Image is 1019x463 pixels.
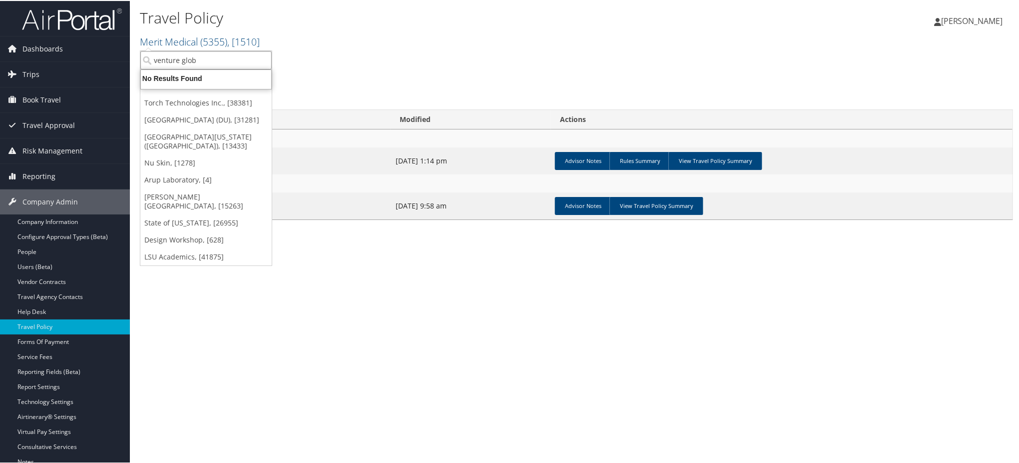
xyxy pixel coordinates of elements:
a: [PERSON_NAME][GEOGRAPHIC_DATA], [15263] [140,187,272,213]
a: View Travel Policy Summary [668,151,762,169]
span: ( 5355 ) [200,34,227,47]
td: Merit Medical [140,128,1013,146]
a: Nu Skin, [1278] [140,153,272,170]
td: [DATE] 1:14 pm [391,146,551,173]
a: View Travel Policy Summary [609,196,703,214]
input: Search Accounts [140,50,272,68]
span: Company Admin [22,188,78,213]
th: Actions [551,109,1013,128]
span: Book Travel [22,86,61,111]
h1: Travel Policy [140,6,722,27]
a: Advisor Notes [555,151,611,169]
th: Modified: activate to sort column ascending [391,109,551,128]
div: No Results Found [135,73,277,82]
span: Trips [22,61,39,86]
span: , [ 1510 ] [227,34,260,47]
td: Merit Medical Groups and Events [140,173,1013,191]
a: Arup Laboratory, [4] [140,170,272,187]
a: Torch Technologies Inc., [38381] [140,93,272,110]
span: Risk Management [22,137,82,162]
span: [PERSON_NAME] [941,14,1003,25]
a: [PERSON_NAME] [934,5,1013,35]
span: Travel Approval [22,112,75,137]
a: [GEOGRAPHIC_DATA][US_STATE] ([GEOGRAPHIC_DATA]), [13433] [140,127,272,153]
a: LSU Academics, [41875] [140,247,272,264]
a: [GEOGRAPHIC_DATA] (DU), [31281] [140,110,272,127]
a: Rules Summary [609,151,670,169]
span: Dashboards [22,35,63,60]
span: Reporting [22,163,55,188]
img: airportal-logo.png [22,6,122,30]
td: [DATE] 9:58 am [391,191,551,218]
a: State of [US_STATE], [26955] [140,213,272,230]
a: Design Workshop, [628] [140,230,272,247]
a: Merit Medical [140,34,260,47]
a: Advisor Notes [555,196,611,214]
